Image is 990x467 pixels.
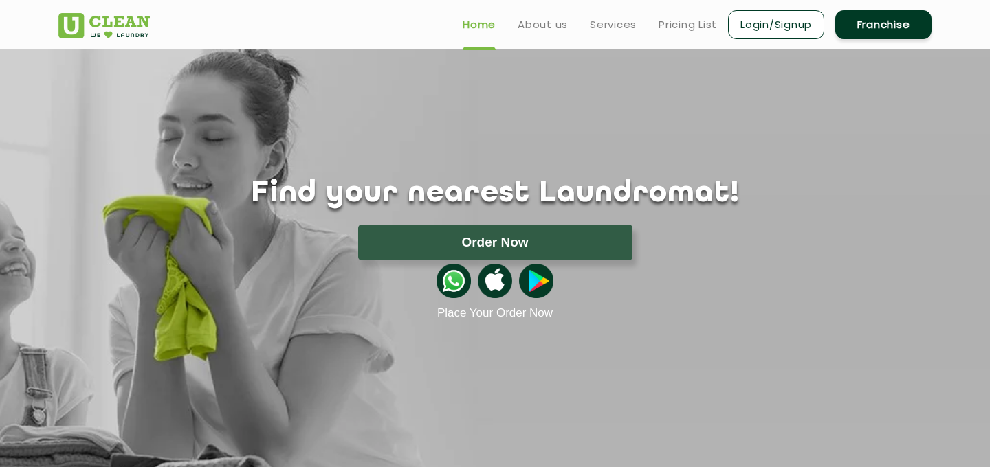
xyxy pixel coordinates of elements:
img: whatsappicon.png [437,264,471,298]
img: apple-icon.png [478,264,512,298]
img: UClean Laundry and Dry Cleaning [58,13,150,38]
button: Order Now [358,225,632,260]
a: Place Your Order Now [437,306,553,320]
img: playstoreicon.png [519,264,553,298]
h1: Find your nearest Laundromat! [48,176,942,211]
a: Franchise [835,10,932,39]
a: About us [518,16,568,33]
a: Home [463,16,496,33]
a: Pricing List [659,16,717,33]
a: Services [590,16,637,33]
a: Login/Signup [728,10,824,39]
